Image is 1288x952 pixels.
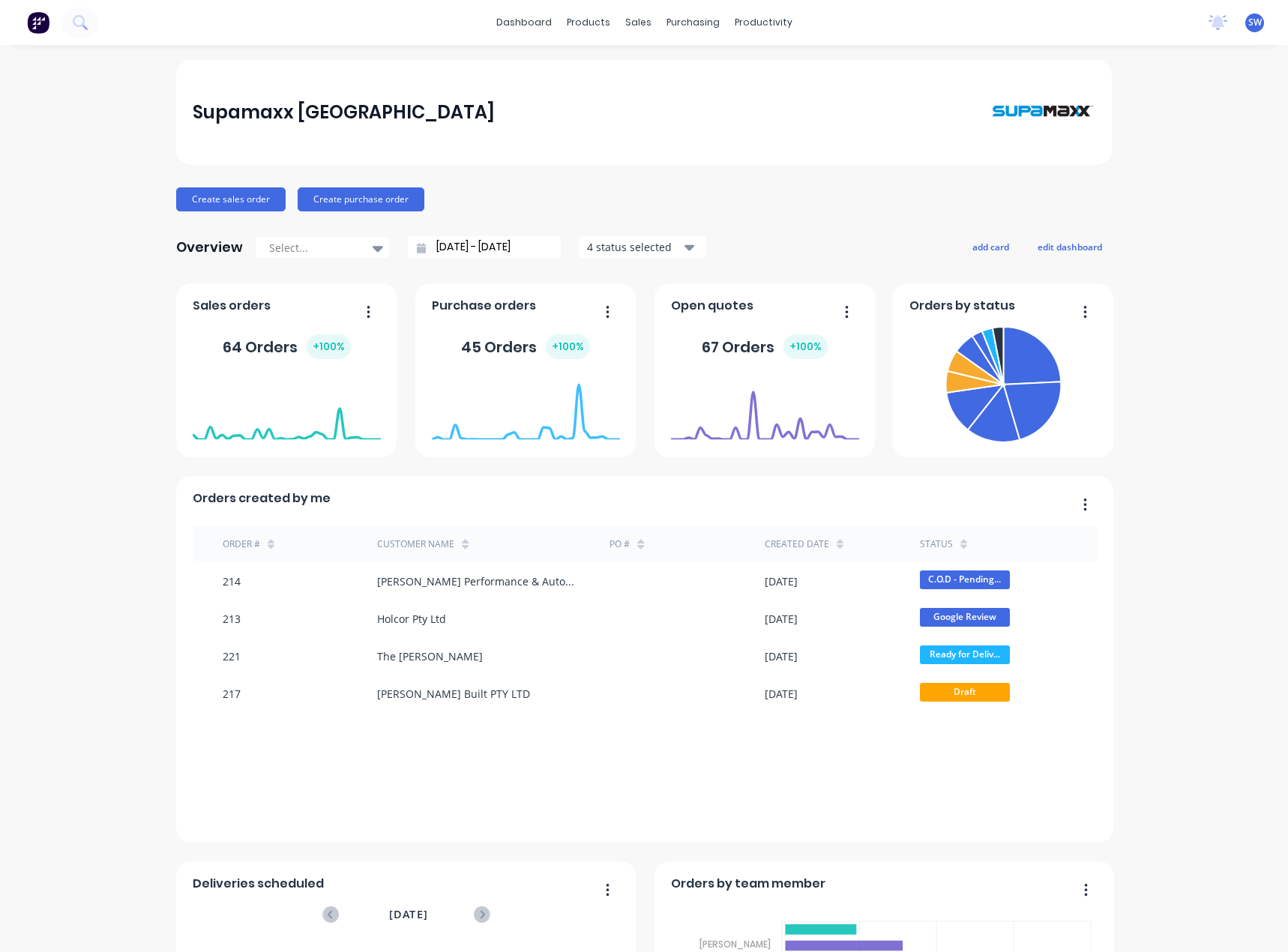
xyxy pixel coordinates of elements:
div: status [920,537,953,551]
div: + 100 % [783,334,828,359]
div: PO # [610,537,630,551]
div: The [PERSON_NAME] [377,648,483,664]
div: productivity [727,11,800,34]
div: Holcor Pty Ltd [377,611,446,627]
button: edit dashboard [1028,237,1112,256]
div: 217 [223,686,241,702]
div: Customer Name [377,537,454,551]
span: Sales orders [193,297,271,315]
div: 214 [223,573,241,589]
div: Created date [765,537,829,551]
div: 64 Orders [223,334,351,359]
button: add card [963,237,1019,256]
div: [DATE] [765,611,798,627]
span: SW [1248,16,1262,29]
img: Factory [27,11,49,34]
div: [PERSON_NAME] Built PTY LTD [377,686,530,702]
span: Google Review [920,608,1010,627]
button: Create purchase order [298,187,424,211]
span: Orders created by me [193,489,331,507]
div: Order # [223,537,260,551]
button: Create sales order [176,187,286,211]
div: [DATE] [765,648,798,664]
span: Deliveries scheduled [193,875,324,893]
div: products [559,11,618,34]
div: Supamaxx [GEOGRAPHIC_DATA] [193,97,495,127]
div: 4 status selected [587,239,681,255]
span: Orders by status [909,297,1015,315]
span: C.O.D - Pending... [920,570,1010,589]
img: Supamaxx Australia [990,75,1095,149]
div: + 100 % [307,334,351,359]
div: 221 [223,648,241,664]
span: Draft [920,683,1010,702]
a: dashboard [489,11,559,34]
span: Purchase orders [432,297,536,315]
div: 213 [223,611,241,627]
div: 67 Orders [702,334,828,359]
div: Overview [176,232,243,262]
div: + 100 % [546,334,590,359]
span: [DATE] [389,906,428,923]
div: sales [618,11,659,34]
div: purchasing [659,11,727,34]
span: Ready for Deliv... [920,645,1010,664]
div: [DATE] [765,686,798,702]
div: 45 Orders [461,334,590,359]
tspan: [PERSON_NAME] [699,938,771,951]
span: Open quotes [671,297,753,315]
span: Orders by team member [671,875,825,893]
div: [PERSON_NAME] Performance & Automotive [377,573,580,589]
button: 4 status selected [579,236,706,259]
div: [DATE] [765,573,798,589]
